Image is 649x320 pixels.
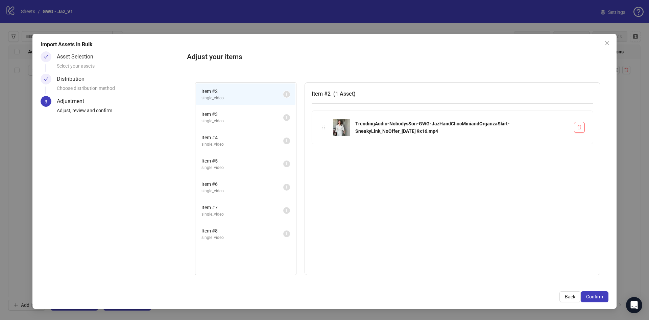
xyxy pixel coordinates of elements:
[581,291,608,302] button: Confirm
[285,185,288,190] span: 1
[201,141,283,148] span: single_video
[320,124,328,131] div: holder
[44,54,48,59] span: check
[201,211,283,218] span: single_video
[283,138,290,144] sup: 1
[285,162,288,166] span: 1
[586,294,603,299] span: Confirm
[187,51,608,63] h2: Adjust your items
[283,114,290,121] sup: 1
[201,165,283,171] span: single_video
[285,231,288,236] span: 1
[333,119,350,136] img: TrendingAudio-NobodysSon-GWG-JazHandChocMiniandOrganzaSkirt-SneakyLink_NoOffer_2025-10-10 9x16.mp4
[201,204,283,211] span: Item # 7
[44,77,48,81] span: check
[57,84,181,96] div: Choose distribution method
[604,41,610,46] span: close
[57,96,90,107] div: Adjustment
[201,235,283,241] span: single_video
[41,41,608,49] div: Import Assets in Bulk
[57,74,90,84] div: Distribution
[559,291,581,302] button: Back
[602,38,612,49] button: Close
[283,230,290,237] sup: 1
[201,110,283,118] span: Item # 3
[333,91,356,97] span: ( 1 Asset )
[283,207,290,214] sup: 1
[201,134,283,141] span: Item # 4
[285,92,288,97] span: 1
[201,180,283,188] span: Item # 6
[283,91,290,98] sup: 1
[285,139,288,143] span: 1
[565,294,575,299] span: Back
[57,107,181,118] div: Adjust, review and confirm
[201,88,283,95] span: Item # 2
[321,125,326,130] span: holder
[201,95,283,101] span: single_video
[577,125,582,129] span: delete
[312,90,593,98] h3: Item # 2
[285,208,288,213] span: 1
[201,188,283,194] span: single_video
[57,62,181,74] div: Select your assets
[283,161,290,167] sup: 1
[283,184,290,191] sup: 1
[201,227,283,235] span: Item # 8
[285,115,288,120] span: 1
[201,118,283,124] span: single_video
[45,99,47,104] span: 3
[626,297,642,313] div: Open Intercom Messenger
[57,51,99,62] div: Asset Selection
[201,157,283,165] span: Item # 5
[574,122,585,133] button: Delete
[355,120,569,135] div: TrendingAudio-NobodysSon-GWG-JazHandChocMiniandOrganzaSkirt-SneakyLink_NoOffer_[DATE] 9x16.mp4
